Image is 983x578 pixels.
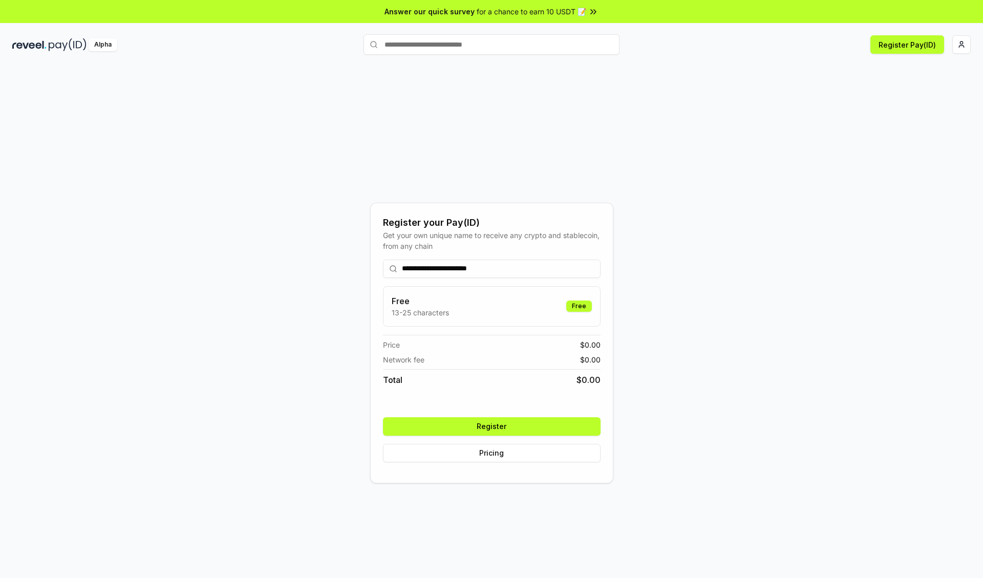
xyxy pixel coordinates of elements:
[384,6,475,17] span: Answer our quick survey
[383,354,424,365] span: Network fee
[383,339,400,350] span: Price
[477,6,586,17] span: for a chance to earn 10 USDT 📝
[383,417,601,436] button: Register
[580,354,601,365] span: $ 0.00
[383,444,601,462] button: Pricing
[383,374,402,386] span: Total
[392,295,449,307] h3: Free
[576,374,601,386] span: $ 0.00
[580,339,601,350] span: $ 0.00
[12,38,47,51] img: reveel_dark
[89,38,117,51] div: Alpha
[392,307,449,318] p: 13-25 characters
[383,216,601,230] div: Register your Pay(ID)
[870,35,944,54] button: Register Pay(ID)
[49,38,87,51] img: pay_id
[566,301,592,312] div: Free
[383,230,601,251] div: Get your own unique name to receive any crypto and stablecoin, from any chain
